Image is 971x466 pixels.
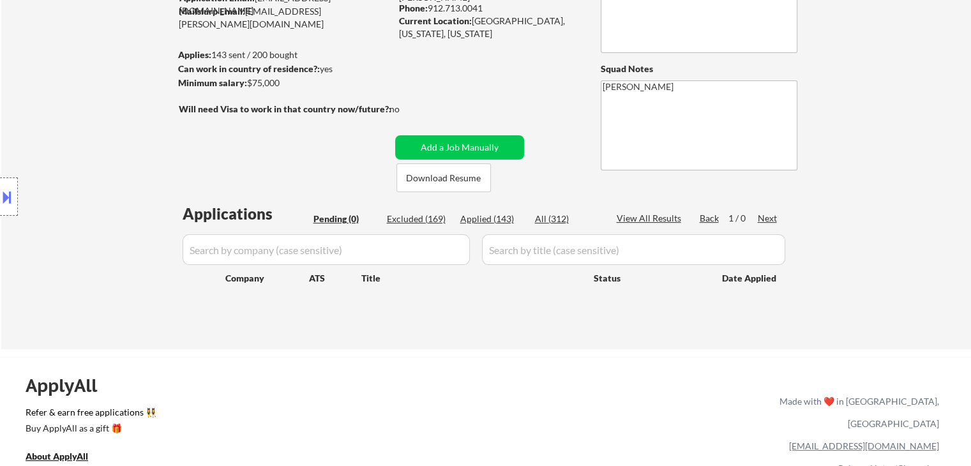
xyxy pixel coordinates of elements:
strong: Minimum salary: [178,77,247,88]
div: Back [700,212,720,225]
strong: Phone: [399,3,428,13]
div: Date Applied [722,272,778,285]
div: 143 sent / 200 bought [178,49,391,61]
div: Buy ApplyAll as a gift 🎁 [26,424,153,433]
div: yes [178,63,387,75]
a: About ApplyAll [26,449,106,465]
strong: Can work in country of residence?: [178,63,320,74]
input: Search by company (case sensitive) [183,234,470,265]
div: Status [594,266,704,289]
strong: Current Location: [399,15,472,26]
div: 912.713.0041 [399,2,580,15]
div: Title [361,272,582,285]
div: View All Results [617,212,685,225]
div: Made with ❤️ in [GEOGRAPHIC_DATA], [GEOGRAPHIC_DATA] [774,390,939,435]
input: Search by title (case sensitive) [482,234,785,265]
div: [EMAIL_ADDRESS][PERSON_NAME][DOMAIN_NAME] [179,5,391,30]
div: Excluded (169) [387,213,451,225]
div: All (312) [535,213,599,225]
u: About ApplyAll [26,451,88,462]
a: Buy ApplyAll as a gift 🎁 [26,421,153,437]
div: ATS [309,272,361,285]
strong: Mailslurp Email: [179,6,245,17]
div: Squad Notes [601,63,797,75]
div: Pending (0) [313,213,377,225]
div: no [389,103,426,116]
div: 1 / 0 [728,212,758,225]
a: [EMAIL_ADDRESS][DOMAIN_NAME] [789,440,939,451]
div: ApplyAll [26,375,112,396]
div: Applications [183,206,309,222]
div: Next [758,212,778,225]
strong: Will need Visa to work in that country now/future?: [179,103,391,114]
div: [GEOGRAPHIC_DATA], [US_STATE], [US_STATE] [399,15,580,40]
div: Applied (143) [460,213,524,225]
button: Download Resume [396,163,491,192]
strong: Applies: [178,49,211,60]
div: $75,000 [178,77,391,89]
a: Refer & earn free applications 👯‍♀️ [26,408,513,421]
div: Company [225,272,309,285]
button: Add a Job Manually [395,135,524,160]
